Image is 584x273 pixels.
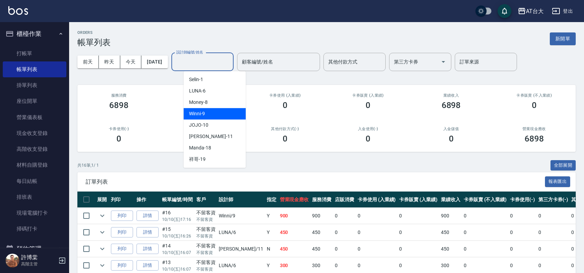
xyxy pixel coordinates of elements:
button: save [498,4,511,18]
th: 業績收入 [439,192,462,208]
td: 450 [310,241,333,257]
td: 0 [508,208,537,224]
button: 櫃檯作業 [3,25,66,43]
td: LUNA /6 [217,224,265,241]
td: 0 [537,208,570,224]
span: 訂單列表 [86,178,545,185]
span: [PERSON_NAME] -11 [189,133,233,140]
td: 900 [278,208,311,224]
img: Person [6,254,19,267]
a: 材料自購登錄 [3,157,66,173]
label: 設計師編號/姓名 [176,50,203,55]
td: 0 [462,208,508,224]
a: 詳情 [136,244,159,254]
a: 掃碼打卡 [3,221,66,237]
p: 不留客資 [196,233,216,239]
a: 報表匯出 [545,178,571,185]
th: 客戶 [195,192,217,208]
span: Money -8 [189,99,208,106]
td: 0 [537,224,570,241]
h3: 6898 [525,134,544,144]
td: 0 [356,208,398,224]
a: 現金收支登錄 [3,125,66,141]
button: expand row [97,227,107,237]
p: 高階主管 [21,261,56,267]
h3: 帳單列表 [77,38,111,47]
td: 0 [333,224,356,241]
div: AT台大 [526,7,544,16]
button: 前天 [77,56,99,68]
p: 10/10 (五) 16:07 [162,250,193,256]
td: 450 [439,224,462,241]
a: 高階收支登錄 [3,141,66,157]
td: Winni /9 [217,208,265,224]
th: 店販消費 [333,192,356,208]
h2: 營業現金應收 [501,127,567,131]
img: Logo [8,6,28,15]
button: Open [438,56,449,67]
h2: 第三方卡券(-) [169,127,235,131]
a: 詳情 [136,211,159,221]
h5: 許博棠 [21,254,56,261]
button: expand row [97,244,107,254]
a: 每日結帳 [3,173,66,189]
a: 營業儀表板 [3,109,66,125]
button: 列印 [111,244,133,254]
div: 不留客資 [196,242,216,250]
th: 第三方卡券(-) [537,192,570,208]
td: 0 [397,208,439,224]
p: 不留客資 [196,250,216,256]
td: 0 [333,208,356,224]
td: 0 [397,241,439,257]
td: 0 [356,241,398,257]
button: 今天 [120,56,142,68]
th: 設計師 [217,192,265,208]
h3: 0 [449,134,454,144]
th: 指定 [265,192,278,208]
h2: 業績收入 [418,93,484,98]
h3: 0 [366,134,370,144]
h3: 服務消費 [86,93,152,98]
th: 卡券販賣 (入業績) [397,192,439,208]
button: 預約管理 [3,240,66,258]
a: 現場電腦打卡 [3,205,66,221]
h2: 卡券使用(-) [86,127,152,131]
td: 900 [439,208,462,224]
td: #16 [160,208,195,224]
th: 卡券販賣 (不入業績) [462,192,508,208]
div: 不留客資 [196,209,216,216]
th: 卡券使用 (入業績) [356,192,398,208]
td: 450 [310,224,333,241]
a: 排班表 [3,189,66,205]
button: [DATE] [141,56,168,68]
td: 0 [508,241,537,257]
a: 新開單 [550,35,576,42]
button: 新開單 [550,32,576,45]
a: 帳單列表 [3,61,66,77]
a: 詳情 [136,227,159,238]
p: 不留客資 [196,266,216,272]
span: Manda -18 [189,144,211,152]
button: 報表匯出 [545,176,571,187]
a: 座位開單 [3,93,66,109]
p: 10/10 (五) 16:26 [162,233,193,239]
h2: 店販消費 [169,93,235,98]
td: [PERSON_NAME] /11 [217,241,265,257]
h3: 0 [116,134,121,144]
span: LUNA -6 [189,87,206,95]
p: 共 16 筆, 1 / 1 [77,162,99,168]
td: 450 [278,224,311,241]
button: 登出 [549,5,576,18]
button: AT台大 [515,4,546,18]
span: 祥哥 -19 [189,156,206,163]
p: 10/10 (五) 16:07 [162,266,193,272]
td: Y [265,224,278,241]
th: 展開 [95,192,109,208]
div: 不留客資 [196,259,216,266]
button: expand row [97,260,107,271]
h3: 0 [283,100,288,110]
td: 0 [397,224,439,241]
p: 不留客資 [196,216,216,223]
a: 掛單列表 [3,77,66,93]
h3: 6898 [442,100,461,110]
